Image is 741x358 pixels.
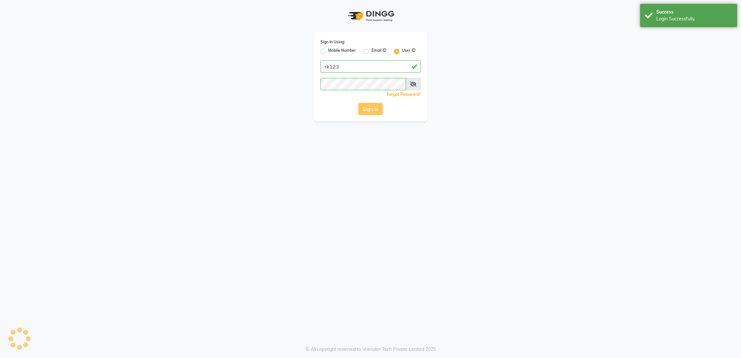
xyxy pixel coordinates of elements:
input: Username [320,78,406,90]
label: Mobile Number [328,48,356,55]
input: Username [320,60,421,73]
label: Sign In Using: [320,39,345,45]
a: Forgot Password? [387,92,421,97]
div: Login Successfully. [656,16,732,22]
div: Success [656,9,732,16]
img: logo1.svg [345,6,396,26]
label: User ID [402,48,415,55]
label: Email ID [371,48,386,55]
